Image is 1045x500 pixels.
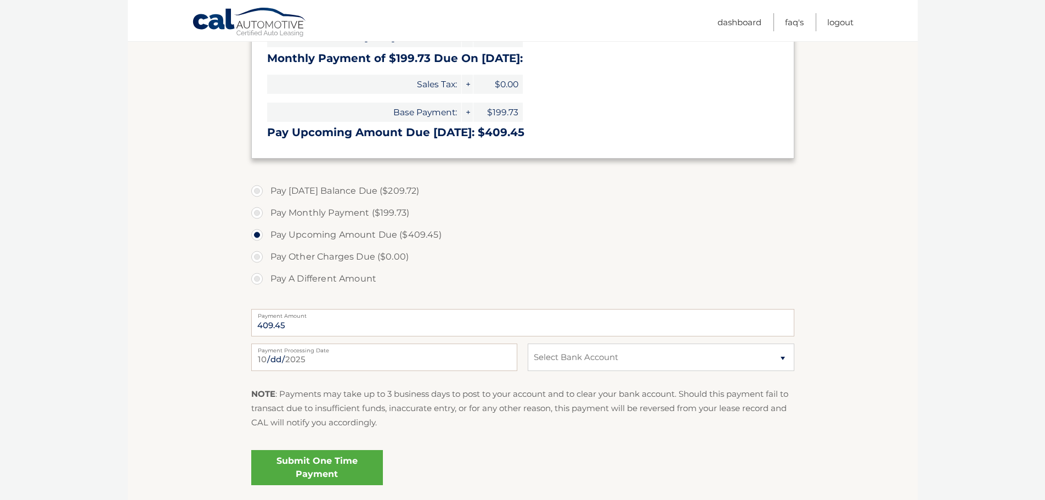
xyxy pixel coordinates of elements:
[473,103,523,122] span: $199.73
[251,202,794,224] label: Pay Monthly Payment ($199.73)
[251,268,794,290] label: Pay A Different Amount
[251,309,794,336] input: Payment Amount
[785,13,804,31] a: FAQ's
[267,52,778,65] h3: Monthly Payment of $199.73 Due On [DATE]:
[827,13,854,31] a: Logout
[267,126,778,139] h3: Pay Upcoming Amount Due [DATE]: $409.45
[251,309,794,318] label: Payment Amount
[251,246,794,268] label: Pay Other Charges Due ($0.00)
[251,344,517,352] label: Payment Processing Date
[267,103,461,122] span: Base Payment:
[462,75,473,94] span: +
[251,450,383,485] a: Submit One Time Payment
[251,180,794,202] label: Pay [DATE] Balance Due ($209.72)
[251,224,794,246] label: Pay Upcoming Amount Due ($409.45)
[251,387,794,430] p: : Payments may take up to 3 business days to post to your account and to clear your bank account....
[192,7,307,39] a: Cal Automotive
[718,13,761,31] a: Dashboard
[251,344,517,371] input: Payment Date
[473,75,523,94] span: $0.00
[251,389,275,399] strong: NOTE
[462,103,473,122] span: +
[267,75,461,94] span: Sales Tax:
